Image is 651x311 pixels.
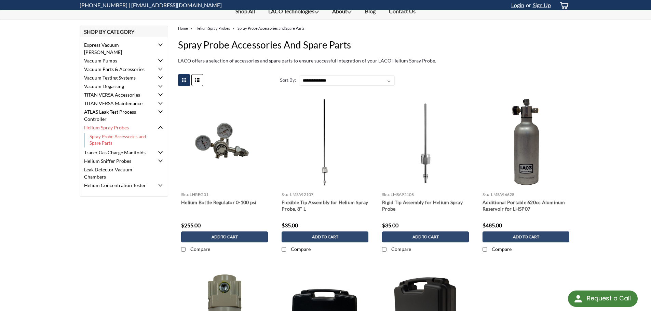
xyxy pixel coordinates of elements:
[483,199,569,212] a: Additional Portable 620cc Aluminum Reservoir for LHSP07
[483,192,490,197] span: sku:
[181,192,189,197] span: sku:
[382,222,398,228] span: $35.00
[554,0,572,10] a: cart-preview-dropdown
[382,192,414,197] a: sku: LMSA92108
[80,99,155,108] a: TITAN VERSA Maintenance
[492,246,512,252] span: Compare
[181,247,186,252] input: Compare
[181,192,208,197] a: sku: LHREG01
[80,26,168,37] h2: Shop By Category
[80,41,155,56] a: Express Vacuum [PERSON_NAME]
[181,199,268,206] a: Helium Bottle Regulator 0-100 psi
[282,231,368,242] a: Add to Cart
[84,133,159,147] a: Spray Probe Accessories and Spare Parts
[212,235,238,239] span: Add to Cart
[282,199,368,212] a: Flexible Tip Assembly for Helium Spray Probe, 8" L
[178,57,572,64] p: LACO offers a selection of accessories and spare parts to ensure successful integration of your L...
[282,192,314,197] a: sku: LMSA92107
[80,56,155,65] a: Vacuum Pumps
[80,148,155,157] a: Tracer Gas Charge Manifolds
[391,192,414,197] span: LMSA92108
[80,90,155,99] a: TITAN VERSA Accessories
[178,26,188,30] a: Home
[80,165,155,181] a: Leak Detector Vacuum Chambers
[358,4,382,19] a: Blog
[276,75,296,85] label: Sort By:
[178,74,190,86] a: Toggle Grid View
[282,192,289,197] span: sku:
[391,246,411,252] span: Compare
[80,157,155,165] a: Helium Sniffer Probes
[326,4,358,19] a: About
[191,74,203,86] a: Toggle List View
[80,65,155,73] a: Vacuum Parts & Accessories
[382,199,469,212] a: Rigid Tip Assembly for Helium Spray Probe
[573,293,584,304] img: round button
[80,108,155,123] a: ATLAS Leak Test Process Controller
[80,73,155,82] a: Vacuum Testing Systems
[483,192,515,197] a: sku: LMSA96628
[587,291,631,306] div: Request a Call
[483,231,569,242] a: Add to Cart
[290,192,313,197] span: LMSA92107
[483,247,487,252] input: Compare
[80,82,155,90] a: Vacuum Degassing
[382,247,386,252] input: Compare
[282,222,298,228] span: $35.00
[178,38,572,52] h1: Spray Probe Accessories and Spare Parts
[190,192,208,197] span: LHREG01
[282,247,286,252] input: Compare
[382,4,422,19] a: Contact Us
[412,235,439,239] span: Add to Cart
[262,4,326,19] a: LACO Technologies
[513,235,539,239] span: Add to Cart
[178,116,271,169] img: 0-100 PSI Helium Tank Regulator
[382,231,469,242] a: Add to Cart
[181,222,201,228] span: $255.00
[80,123,155,132] a: Helium Spray Probes
[291,246,311,252] span: Compare
[524,2,531,8] span: or
[568,291,638,307] div: Request a Call
[483,222,502,228] span: $485.00
[80,181,155,189] a: Helium Concentration Tester
[382,192,390,197] span: sku:
[195,26,230,30] a: Helium Spray Probes
[238,26,304,30] a: Spray Probe Accessories and Spare Parts
[491,192,514,197] span: LMSA96628
[190,246,210,252] span: Compare
[229,4,262,19] a: Shop All
[312,235,338,239] span: Add to Cart
[181,231,268,242] a: Add to Cart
